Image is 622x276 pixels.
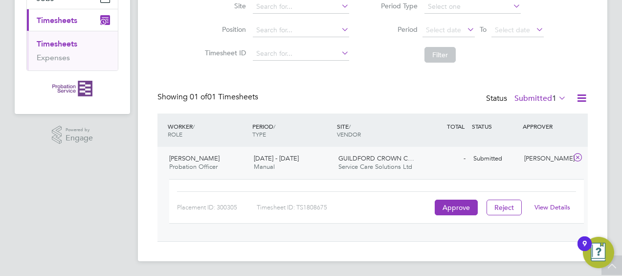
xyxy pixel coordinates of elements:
span: 01 of [190,92,207,102]
div: SITE [334,117,419,143]
input: Search for... [253,23,349,37]
span: To [477,23,489,36]
div: WORKER [165,117,250,143]
span: [PERSON_NAME] [169,154,220,162]
div: Showing [157,92,260,102]
button: Approve [435,200,478,215]
span: Engage [66,134,93,142]
div: PERIOD [250,117,334,143]
span: Select date [426,25,461,34]
button: Open Resource Center, 9 new notifications [583,237,614,268]
label: Position [202,25,246,34]
label: Period Type [374,1,418,10]
span: [DATE] - [DATE] [254,154,299,162]
span: Select date [495,25,530,34]
span: Timesheets [37,16,77,25]
span: GUILDFORD CROWN C… [338,154,414,162]
input: Search for... [253,47,349,61]
span: / [193,122,195,130]
div: Timesheet ID: TS1808675 [257,200,432,215]
label: Period [374,25,418,34]
div: STATUS [469,117,520,135]
button: Timesheets [27,9,118,31]
span: Probation Officer [169,162,218,171]
a: Timesheets [37,39,77,48]
span: TOTAL [447,122,465,130]
label: Timesheet ID [202,48,246,57]
div: - [419,151,469,167]
a: Go to home page [26,81,118,96]
label: Submitted [514,93,566,103]
span: 1 [552,93,556,103]
span: Manual [254,162,275,171]
label: Site [202,1,246,10]
div: Submitted [469,151,520,167]
div: Placement ID: 300305 [177,200,257,215]
div: APPROVER [520,117,571,135]
button: Reject [487,200,522,215]
span: ROLE [168,130,182,138]
span: Powered by [66,126,93,134]
span: / [349,122,351,130]
span: VENDOR [337,130,361,138]
span: TYPE [252,130,266,138]
div: [PERSON_NAME] [520,151,571,167]
div: Timesheets [27,31,118,70]
a: View Details [534,203,570,211]
img: probationservice-logo-retina.png [52,81,92,96]
span: Service Care Solutions Ltd [338,162,412,171]
a: Powered byEngage [52,126,93,144]
button: Filter [424,47,456,63]
div: 9 [582,244,587,256]
span: 01 Timesheets [190,92,258,102]
div: Status [486,92,568,106]
span: / [273,122,275,130]
a: Expenses [37,53,70,62]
